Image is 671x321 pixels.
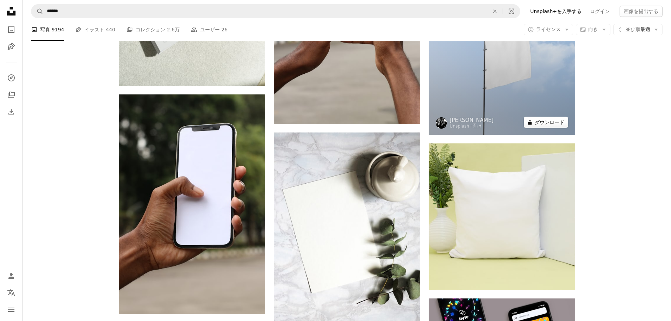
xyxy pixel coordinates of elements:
[524,117,568,128] button: ダウンロード
[4,4,18,20] a: ホーム — Unsplash
[436,117,447,129] img: George Dagerotipのプロフィールを見る
[221,26,228,33] span: 26
[4,105,18,119] a: ダウンロード履歴
[524,24,573,35] button: ライセンス
[4,71,18,85] a: 探す
[576,24,610,35] button: 向き
[31,4,520,18] form: サイト内でビジュアルを探す
[4,23,18,37] a: 写真
[450,124,494,129] div: 向け
[31,5,43,18] button: Unsplashで検索する
[4,303,18,317] button: メニュー
[620,6,663,17] button: 画像を提出する
[450,117,494,124] a: [PERSON_NAME]
[588,26,598,32] span: 向き
[191,18,228,41] a: ユーザー 26
[274,227,420,233] a: 緑の植物の横の白い紙
[4,286,18,300] button: 言語
[613,24,663,35] button: 並び順最適
[487,5,503,18] button: 全てクリア
[586,6,614,17] a: ログイン
[4,39,18,54] a: イラスト
[4,269,18,283] a: ログイン / 登録する
[106,26,116,33] span: 440
[119,94,265,314] img: 白いiPhone 5 Cを持っている人
[75,18,115,41] a: イラスト 440
[167,26,180,33] span: 2.6万
[626,26,650,33] span: 最適
[536,26,561,32] span: ライセンス
[4,88,18,102] a: コレクション
[526,6,586,17] a: Unsplash+を入手する
[503,5,520,18] button: ビジュアル検索
[126,18,180,41] a: コレクション 2.6万
[450,124,473,129] a: Unsplash+
[429,214,575,220] a: 白いソファに白いひざ掛け枕
[119,201,265,208] a: 白いiPhone 5 Cを持っている人
[429,143,575,290] img: 白いソファに白いひざ掛け枕
[626,26,640,32] span: 並び順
